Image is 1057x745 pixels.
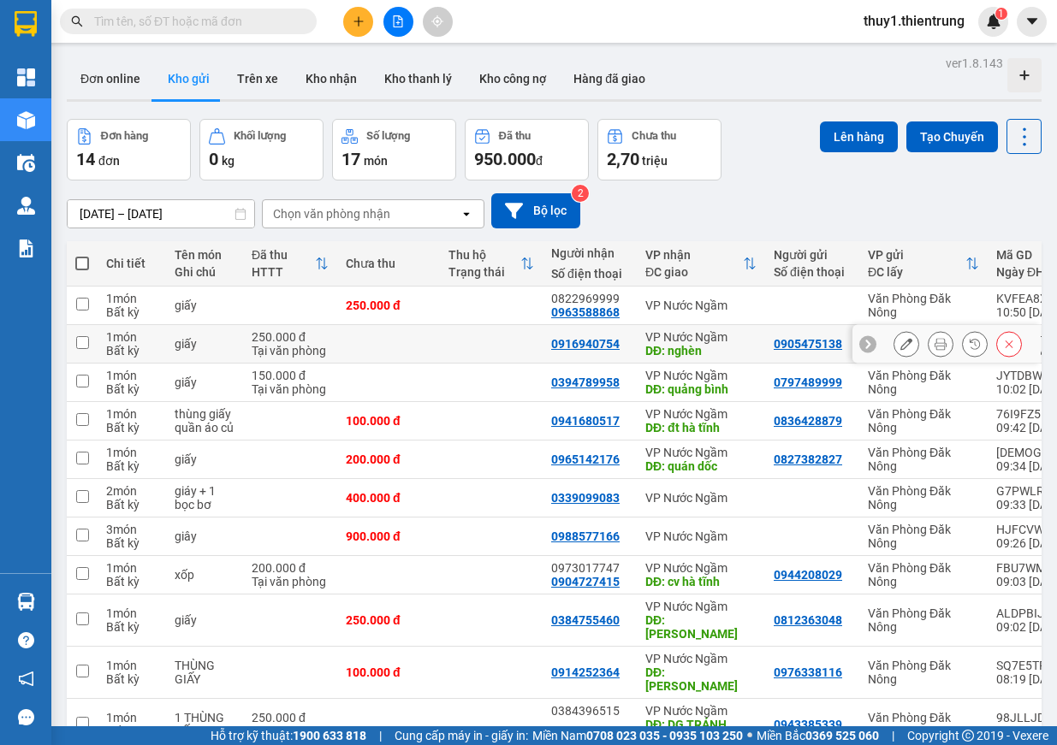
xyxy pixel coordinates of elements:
[175,613,235,627] div: giấy
[868,523,979,550] div: Văn Phòng Đăk Nông
[252,344,329,358] div: Tại văn phòng
[757,726,879,745] span: Miền Bắc
[106,330,157,344] div: 1 món
[645,421,757,435] div: DĐ: đt hà tĩnh
[532,726,743,745] span: Miền Nam
[774,248,851,262] div: Người gửi
[868,265,965,279] div: ĐC lấy
[292,58,371,99] button: Kho nhận
[341,149,360,169] span: 17
[252,711,329,724] div: 250.000 đ
[499,130,531,142] div: Đã thu
[252,248,315,262] div: Đã thu
[906,121,998,152] button: Tạo Chuyến
[892,726,894,745] span: |
[252,369,329,382] div: 150.000 đ
[645,575,757,588] div: DĐ: cv hà tĩnh
[106,606,157,620] div: 1 món
[101,130,148,142] div: Đơn hàng
[94,12,296,31] input: Tìm tên, số ĐT hoặc mã đơn
[106,659,157,672] div: 1 món
[293,729,366,742] strong: 1900 633 818
[106,446,157,459] div: 1 món
[175,568,235,582] div: xốp
[645,529,757,543] div: VP Nước Ngầm
[106,620,157,634] div: Bất kỳ
[551,246,628,260] div: Người nhận
[868,711,979,738] div: Văn Phòng Đăk Nông
[448,265,520,279] div: Trạng thái
[466,58,560,99] button: Kho công nợ
[273,205,390,222] div: Chọn văn phòng nhận
[222,154,235,168] span: kg
[645,369,757,382] div: VP Nước Ngầm
[645,561,757,575] div: VP Nước Ngầm
[17,154,35,172] img: warehouse-icon
[551,375,620,389] div: 0394789958
[774,414,842,428] div: 0836428879
[1024,14,1040,29] span: caret-down
[106,459,157,473] div: Bất kỳ
[106,305,157,319] div: Bất kỳ
[211,726,366,745] span: Hỗ trợ kỹ thuật:
[995,8,1007,20] sup: 1
[252,575,329,588] div: Tại văn phòng
[645,652,757,665] div: VP Nước Ngầm
[645,704,757,718] div: VP Nước Ngầm
[440,241,543,287] th: Toggle SortBy
[645,344,757,358] div: DĐ: nghèn
[632,130,676,142] div: Chưa thu
[18,671,34,687] span: notification
[1007,58,1042,92] div: Tạo kho hàng mới
[805,729,879,742] strong: 0369 525 060
[774,568,842,582] div: 0944208029
[252,265,315,279] div: HTTT
[448,248,520,262] div: Thu hộ
[850,10,978,32] span: thuy1.thientrung
[986,14,1001,29] img: icon-new-feature
[343,7,373,37] button: plus
[431,15,443,27] span: aim
[551,452,620,466] div: 0965142176
[17,593,35,611] img: warehouse-icon
[868,446,979,473] div: Văn Phòng Đăk Nông
[175,659,235,686] div: THÙNG GIẤY
[175,711,235,738] div: 1 THÙNG XỐP
[353,15,365,27] span: plus
[68,200,254,228] input: Select a date range.
[551,529,620,543] div: 0988577166
[346,299,431,312] div: 250.000 đ
[774,665,842,679] div: 0976338116
[366,130,410,142] div: Số lượng
[474,149,536,169] span: 950.000
[346,529,431,543] div: 900.000 đ
[637,241,765,287] th: Toggle SortBy
[551,267,628,281] div: Số điện thoại
[894,331,919,357] div: Sửa đơn hàng
[868,484,979,511] div: Văn Phòng Đăk Nông
[98,154,120,168] span: đơn
[868,561,979,588] div: Văn Phòng Đăk Nông
[747,732,752,739] span: ⚪️
[175,248,235,262] div: Tên món
[383,7,413,37] button: file-add
[572,185,589,202] sup: 2
[536,154,543,168] span: đ
[106,711,157,724] div: 1 món
[774,613,842,627] div: 0812363048
[645,665,757,693] div: DĐ: HỒNG LĨNH
[209,149,218,169] span: 0
[332,119,456,180] button: Số lượng17món
[645,613,757,641] div: DĐ: nghi lộc
[17,111,35,129] img: warehouse-icon
[346,452,431,466] div: 200.000 đ
[560,58,659,99] button: Hàng đã giao
[106,536,157,550] div: Bất kỳ
[18,709,34,725] span: message
[67,58,154,99] button: Đơn online
[106,292,157,305] div: 1 món
[946,54,1003,73] div: ver 1.8.143
[106,672,157,686] div: Bất kỳ
[371,58,466,99] button: Kho thanh lý
[106,724,157,738] div: Bất kỳ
